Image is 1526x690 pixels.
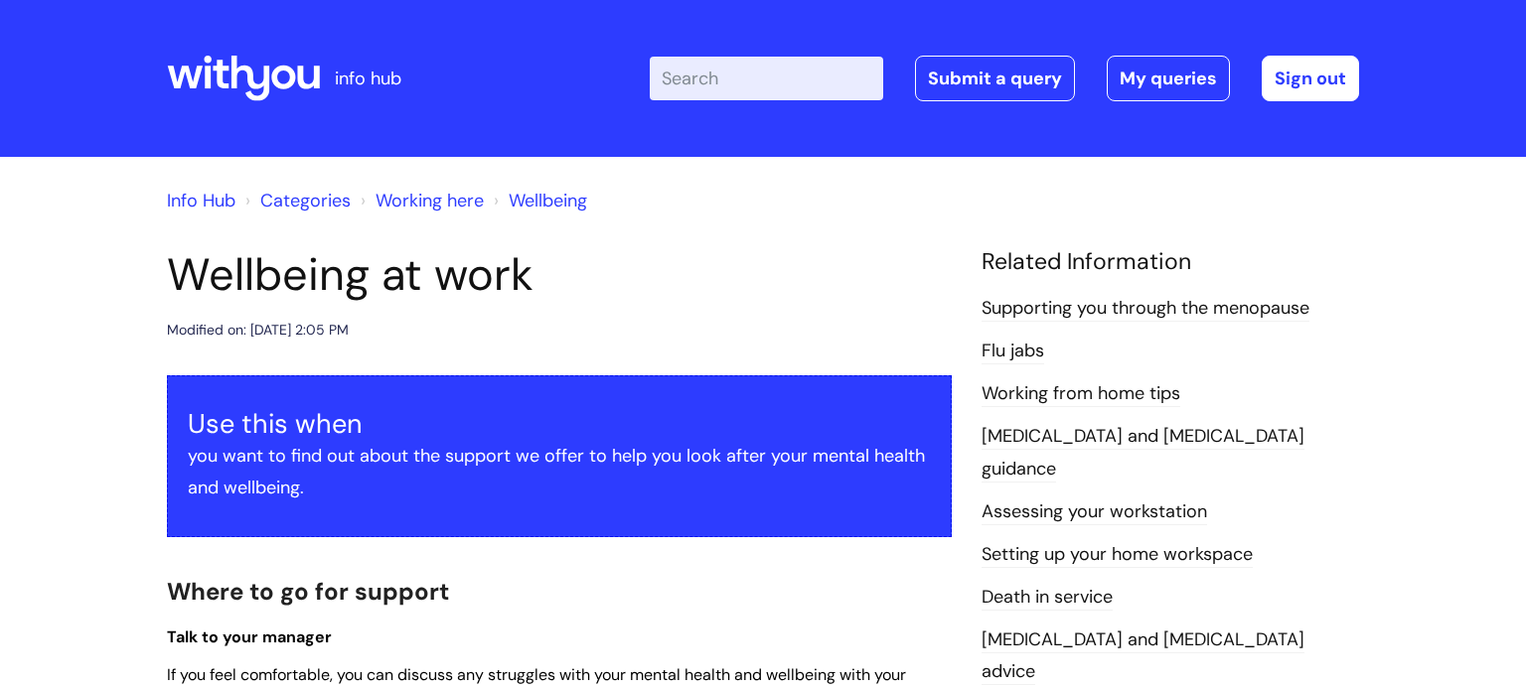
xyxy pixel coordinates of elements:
h3: Use this when [188,408,931,440]
h1: Wellbeing at work [167,248,952,302]
a: Death in service [982,585,1113,611]
a: Supporting you through the menopause [982,296,1309,322]
div: Modified on: [DATE] 2:05 PM [167,318,349,343]
a: Categories [260,189,351,212]
a: Submit a query [915,56,1075,101]
span: Talk to your manager [167,626,332,647]
p: you want to find out about the support we offer to help you look after your mental health and wel... [188,440,931,504]
input: Search [650,57,883,100]
h4: Related Information [982,248,1359,276]
a: Wellbeing [509,189,587,212]
div: | - [650,56,1359,101]
a: Flu jabs [982,339,1044,364]
li: Solution home [240,185,351,216]
li: Wellbeing [489,185,587,216]
a: Working here [376,189,484,212]
a: Assessing your workstation [982,499,1207,525]
a: [MEDICAL_DATA] and [MEDICAL_DATA] advice [982,627,1304,685]
span: Where to go for support [167,576,449,607]
a: Sign out [1262,56,1359,101]
li: Working here [356,185,484,216]
a: Working from home tips [982,381,1180,407]
a: [MEDICAL_DATA] and [MEDICAL_DATA] guidance [982,424,1304,482]
a: Setting up your home workspace [982,542,1253,568]
a: My queries [1107,56,1230,101]
p: info hub [335,63,401,94]
a: Info Hub [167,189,235,212]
